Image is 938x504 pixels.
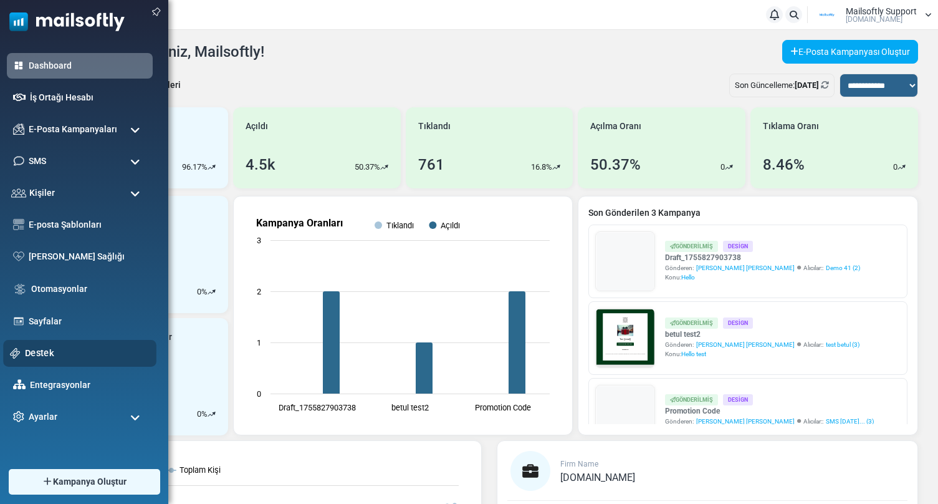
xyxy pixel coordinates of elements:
span: Ayarlar [29,410,57,424]
span: [DOMAIN_NAME] [846,16,902,23]
img: workflow.svg [13,282,27,296]
text: Kampanya Oranları [256,217,343,229]
span: SMS [29,155,46,168]
div: % [197,286,216,298]
img: settings-icon.svg [13,411,24,422]
p: 0 [720,161,725,173]
p: 96.17% [182,161,208,173]
a: betul test2 [665,329,859,340]
span: Kişiler [29,187,55,200]
a: [PERSON_NAME] Sağlığı [29,250,146,263]
span: Açılma Oranı [590,120,641,133]
p: 0 [197,408,201,420]
text: 2 [257,287,261,296]
span: [PERSON_NAME] [PERSON_NAME] [696,417,795,426]
h1: Test {(email)} [56,216,374,236]
span: Açıldı [246,120,268,133]
text: Toplam Kişi [179,465,221,475]
b: [DATE] [795,80,819,90]
span: Mailsoftly Support [846,7,917,16]
div: Gönderen: Alıcılar:: [665,417,874,426]
text: Promotion Code [475,403,531,412]
a: Sayfalar [29,315,146,328]
a: [DOMAIN_NAME] [560,473,635,483]
div: Gönderilmiş [665,317,718,328]
div: Konu: [665,273,860,282]
img: campaigns-icon.png [13,124,24,135]
div: Design [723,317,753,328]
span: Firm Name [560,460,598,468]
a: E-Posta Kampanyası Oluştur [782,40,918,64]
span: Tıklandı [418,120,451,133]
text: betul test2 [391,403,429,412]
img: domain-health-icon.svg [13,251,24,261]
a: İş Ortağı Hesabı [30,91,146,104]
div: Gönderilmiş [665,241,718,251]
a: Entegrasyonlar [30,379,146,392]
div: Design [723,241,753,251]
span: Kampanya Oluştur [53,475,127,488]
a: Otomasyonlar [31,283,146,296]
img: email-templates-icon.svg [13,219,24,230]
span: [PERSON_NAME] [PERSON_NAME] [696,263,795,273]
a: User Logo Mailsoftly Support [DOMAIN_NAME] [811,6,932,24]
p: 16.8% [531,161,552,173]
text: 1 [257,338,261,347]
a: Shop Now and Save Big! [151,248,279,271]
span: Hello test [681,351,706,357]
text: Tıklandı [386,221,414,230]
p: 50.37% [355,161,380,173]
a: Refresh Stats [821,80,829,90]
a: test betul (3) [826,340,859,349]
svg: Kampanya Oranları [244,206,562,425]
text: 0 [257,389,261,399]
div: 761 [418,153,444,176]
a: Promotion Code [665,405,874,417]
a: Demo 41 (2) [826,263,860,273]
p: Lorem ipsum dolor sit amet, consectetur adipiscing elit, sed do eiusmod tempor incididunt [65,327,365,339]
a: Dashboard [29,59,146,72]
div: Design [723,394,753,405]
a: Draft_1755827903738 [665,252,860,263]
span: [PERSON_NAME] [PERSON_NAME] [696,340,795,349]
strong: Shop Now and Save Big! [164,254,267,264]
span: [DOMAIN_NAME] [560,472,635,483]
a: Son Gönderilen 3 Kampanya [588,206,907,220]
text: Draft_1755827903738 [278,403,355,412]
div: Gönderen: Alıcılar:: [665,340,859,349]
img: User Logo [811,6,843,24]
strong: Follow Us [191,295,239,306]
img: sms-icon.png [13,155,24,167]
div: Gönderen: Alıcılar:: [665,263,860,273]
a: SMS [DATE]... (3) [826,417,874,426]
div: % [197,408,216,420]
div: 50.37% [590,153,641,176]
img: landing_pages.svg [13,316,24,327]
div: Gönderilmiş [665,394,718,405]
span: Tıklama Oranı [763,120,819,133]
span: Hello [681,274,695,281]
a: Destek [25,346,150,360]
div: 4.5k [246,153,275,176]
div: Konu: [665,349,859,359]
a: E-posta Şablonları [29,218,146,231]
p: 0 [197,286,201,298]
text: Açıldı [441,221,460,230]
span: E-Posta Kampanyaları [29,123,117,136]
text: 3 [257,236,261,245]
p: 0 [893,161,897,173]
div: 8.46% [763,153,805,176]
img: support-icon.svg [10,348,21,359]
div: Son Güncelleme: [729,74,835,97]
img: contacts-icon.svg [11,188,26,197]
img: dashboard-icon-active.svg [13,60,24,71]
